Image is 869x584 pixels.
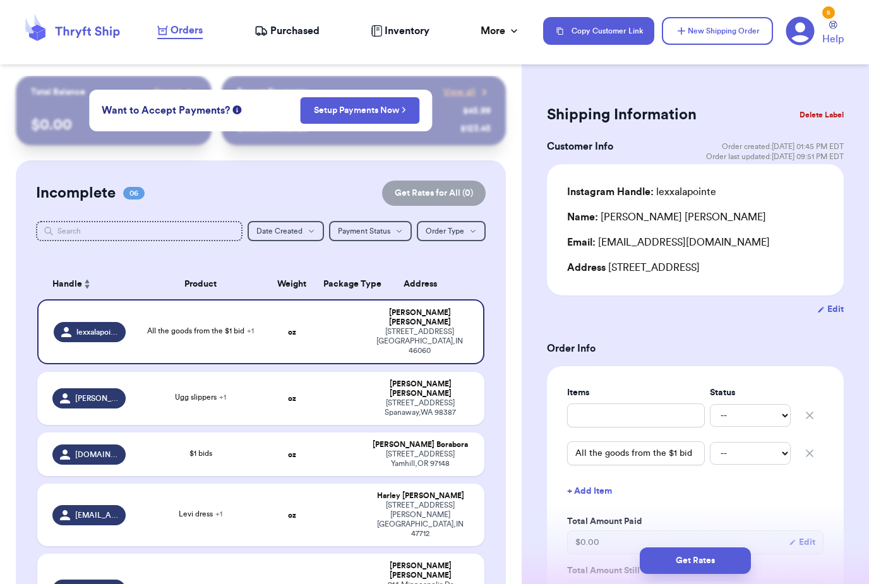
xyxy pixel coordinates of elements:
button: Delete Label [794,101,849,129]
div: More [481,23,520,39]
span: + 1 [215,510,222,518]
span: lexxalapointe [76,327,118,337]
span: Help [822,32,844,47]
button: Edit [817,303,844,316]
div: [STREET_ADDRESS] [567,260,824,275]
span: + 1 [247,327,254,335]
strong: oz [288,395,296,402]
p: $ 0.00 [31,115,196,135]
span: Date Created [256,227,303,235]
span: All the goods from the $1 bid [147,327,254,335]
span: Inventory [385,23,429,39]
span: Payment Status [338,227,390,235]
div: [PERSON_NAME] [PERSON_NAME] [567,210,766,225]
button: New Shipping Order [662,17,773,45]
span: Instagram Handle: [567,187,654,197]
div: Harley [PERSON_NAME] [371,491,469,501]
a: Purchased [255,23,320,39]
a: Inventory [371,23,429,39]
a: Setup Payments Now [314,104,407,117]
span: + 1 [219,393,226,401]
h3: Order Info [547,341,844,356]
span: Payout [154,86,181,98]
a: Orders [157,23,203,39]
p: Recent Payments [237,86,307,98]
button: Setup Payments Now [301,97,420,124]
span: [EMAIL_ADDRESS][DOMAIN_NAME] [75,510,118,520]
span: Order Type [426,227,464,235]
div: $ 45.99 [463,105,491,117]
span: Purchased [270,23,320,39]
button: Get Rates [640,547,751,574]
div: lexxalapointe [567,184,716,200]
button: Copy Customer Link [543,17,654,45]
strong: oz [288,451,296,458]
span: Name: [567,212,598,222]
span: Ugg slippers [175,393,226,401]
h2: Shipping Information [547,105,697,125]
label: Status [710,386,791,399]
span: Want to Accept Payments? [102,103,230,118]
a: Help [822,21,844,47]
button: Order Type [417,221,486,241]
button: Edit [789,536,815,549]
span: [DOMAIN_NAME]_ [75,450,118,460]
div: [PERSON_NAME] [PERSON_NAME] [371,561,469,580]
div: [STREET_ADDRESS] Yamhill , OR 97148 [371,450,469,468]
input: Search [36,221,243,241]
span: [PERSON_NAME] [75,393,118,403]
span: $ 0.00 [575,536,599,549]
div: [PERSON_NAME] [PERSON_NAME] [371,308,467,327]
a: Payout [154,86,196,98]
th: Weight [268,269,316,299]
div: $ 123.45 [460,122,491,135]
span: $1 bids [189,450,212,457]
span: Orders [171,23,203,38]
th: Product [133,269,268,299]
th: Package Type [316,269,364,299]
h2: Incomplete [36,183,116,203]
a: View all [443,86,491,98]
button: Sort ascending [82,277,92,292]
a: 5 [786,16,815,45]
div: [STREET_ADDRESS] [GEOGRAPHIC_DATA] , IN 46060 [371,327,467,355]
span: Handle [52,278,82,291]
h3: Customer Info [547,139,613,154]
span: Email: [567,237,596,247]
th: Address [364,269,484,299]
div: 5 [822,6,835,19]
span: View all [443,86,476,98]
div: [PERSON_NAME] Borabora [371,440,469,450]
span: Address [567,263,606,273]
button: Date Created [248,221,324,241]
label: Total Amount Paid [567,515,824,528]
label: Items [567,386,705,399]
strong: oz [288,511,296,519]
div: [PERSON_NAME] [PERSON_NAME] [371,379,469,398]
button: Get Rates for All (0) [382,181,486,206]
div: [EMAIL_ADDRESS][DOMAIN_NAME] [567,235,824,250]
div: [STREET_ADDRESS] Spanaway , WA 98387 [371,398,469,417]
button: Payment Status [329,221,412,241]
span: Order last updated: [DATE] 09:51 PM EDT [706,152,844,162]
div: [STREET_ADDRESS][PERSON_NAME] [GEOGRAPHIC_DATA] , IN 47712 [371,501,469,539]
strong: oz [288,328,296,336]
span: 06 [123,187,145,200]
span: Levi dress [179,510,222,518]
span: Order created: [DATE] 01:45 PM EDT [722,141,844,152]
p: Total Balance [31,86,85,98]
button: + Add Item [562,477,829,505]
